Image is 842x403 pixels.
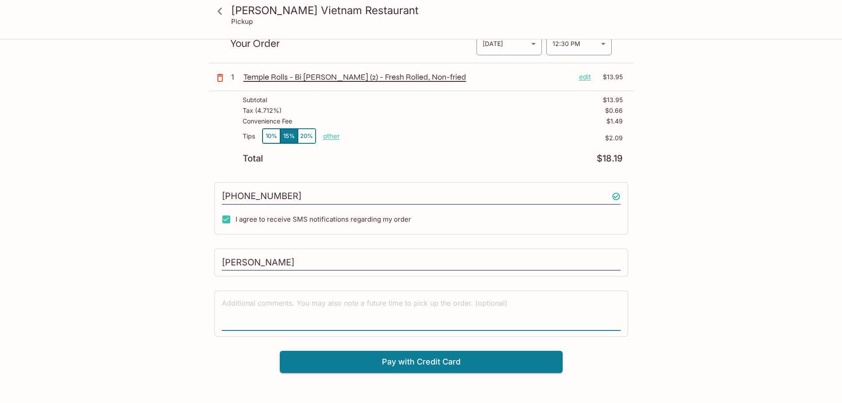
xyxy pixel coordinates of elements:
[280,129,298,143] button: 15%
[340,134,623,142] p: $2.09
[231,17,253,26] p: Pickup
[298,129,316,143] button: 20%
[606,118,623,125] p: $1.49
[603,96,623,104] p: $13.95
[323,132,340,140] button: other
[263,129,280,143] button: 10%
[231,72,240,82] p: 1
[243,118,292,125] p: Convenience Fee
[243,96,267,104] p: Subtotal
[231,4,626,17] h3: [PERSON_NAME] Vietnam Restaurant
[230,39,476,48] p: Your Order
[222,188,621,205] input: Enter phone number
[605,107,623,114] p: $0.66
[579,72,591,82] p: edit
[243,107,282,114] p: Tax ( 4.712% )
[476,32,542,55] div: [DATE]
[236,215,411,223] span: I agree to receive SMS notifications regarding my order
[243,154,263,163] p: Total
[280,351,563,373] button: Pay with Credit Card
[222,254,621,271] input: Enter first and last name
[546,32,612,55] div: 12:30 PM
[244,72,572,82] p: Temple Rolls - Bi [PERSON_NAME] (2) - Fresh Rolled, Non-fried
[596,72,623,82] p: $13.95
[243,133,255,140] p: Tips
[597,154,623,163] p: $18.19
